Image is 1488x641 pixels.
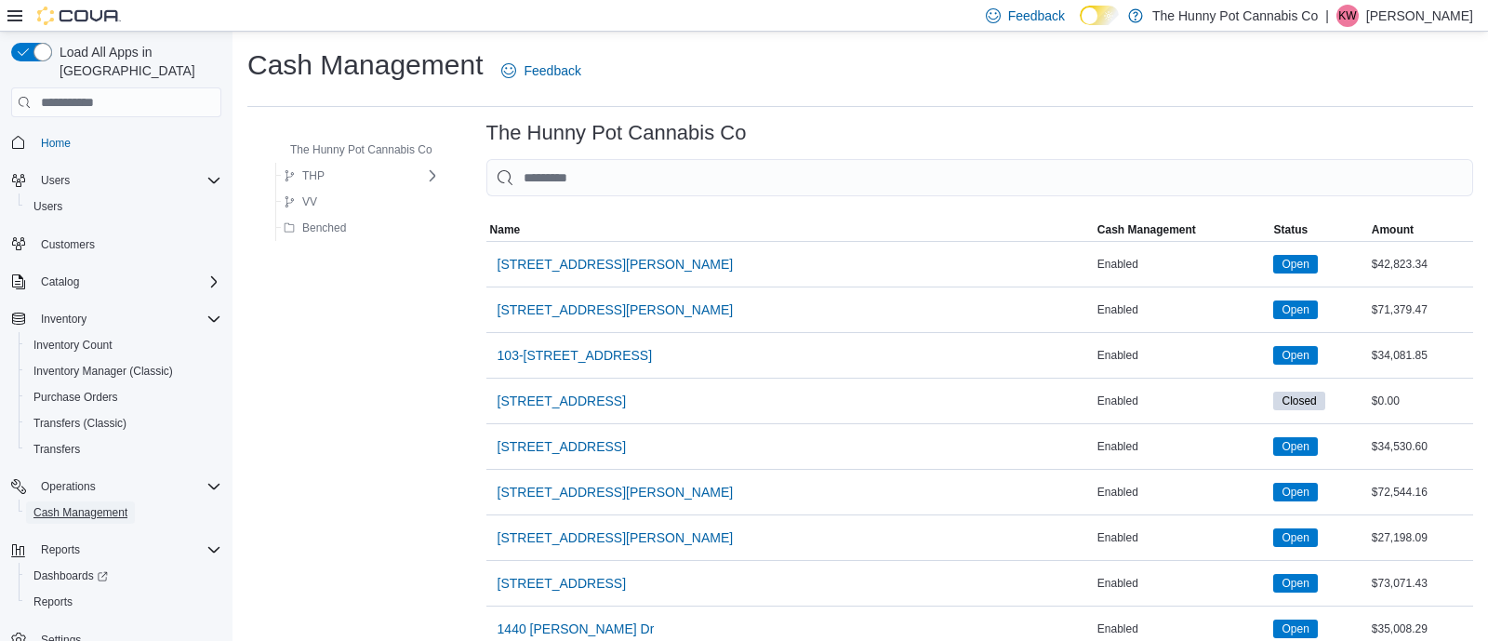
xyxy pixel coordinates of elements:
[19,589,229,615] button: Reports
[26,412,221,434] span: Transfers (Classic)
[276,217,353,239] button: Benched
[33,539,87,561] button: Reports
[33,199,62,214] span: Users
[1282,393,1316,409] span: Closed
[490,474,741,511] button: [STREET_ADDRESS][PERSON_NAME]
[41,542,80,557] span: Reports
[1097,222,1196,237] span: Cash Management
[486,159,1473,196] input: This is a search bar. As you type, the results lower in the page will automatically filter.
[26,334,221,356] span: Inventory Count
[33,390,118,405] span: Purchase Orders
[1273,392,1324,410] span: Closed
[33,338,113,353] span: Inventory Count
[1273,255,1317,274] span: Open
[37,7,121,25] img: Cova
[1094,618,1270,640] div: Enabled
[1269,219,1367,241] button: Status
[26,438,221,461] span: Transfers
[490,291,741,328] button: [STREET_ADDRESS][PERSON_NAME]
[33,271,221,293] span: Catalog
[33,271,86,293] button: Catalog
[276,165,332,187] button: THP
[19,384,229,410] button: Purchase Orders
[19,332,229,358] button: Inventory Count
[1080,25,1081,26] span: Dark Mode
[302,194,317,209] span: VV
[490,246,741,283] button: [STREET_ADDRESS][PERSON_NAME]
[4,474,229,500] button: Operations
[247,47,483,84] h1: Cash Management
[1282,575,1309,592] span: Open
[1094,527,1270,549] div: Enabled
[4,128,229,155] button: Home
[26,360,180,382] a: Inventory Manager (Classic)
[1366,5,1473,27] p: [PERSON_NAME]
[26,565,115,587] a: Dashboards
[490,382,633,420] button: [STREET_ADDRESS]
[1368,481,1473,503] div: $72,544.16
[4,231,229,258] button: Customers
[1282,438,1309,455] span: Open
[33,594,73,609] span: Reports
[1338,5,1356,27] span: KW
[524,61,580,80] span: Feedback
[302,168,325,183] span: THP
[490,222,521,237] span: Name
[33,234,102,256] a: Customers
[1372,222,1414,237] span: Amount
[486,122,747,144] h3: The Hunny Pot Cannabis Co
[26,591,80,613] a: Reports
[19,194,229,220] button: Users
[41,479,96,494] span: Operations
[490,337,660,374] button: 103-[STREET_ADDRESS]
[1273,574,1317,593] span: Open
[290,142,432,157] span: The Hunny Pot Cannabis Co
[19,436,229,462] button: Transfers
[490,565,633,602] button: [STREET_ADDRESS]
[498,346,653,365] span: 103-[STREET_ADDRESS]
[1368,390,1473,412] div: $0.00
[1336,5,1359,27] div: Kali Wehlann
[1080,6,1119,25] input: Dark Mode
[41,237,95,252] span: Customers
[1273,437,1317,456] span: Open
[498,483,734,501] span: [STREET_ADDRESS][PERSON_NAME]
[1368,344,1473,367] div: $34,081.85
[1282,301,1309,318] span: Open
[33,475,221,498] span: Operations
[1368,572,1473,594] div: $73,071.43
[1282,256,1309,273] span: Open
[1282,529,1309,546] span: Open
[498,620,655,638] span: 1440 [PERSON_NAME] Dr
[1094,435,1270,458] div: Enabled
[33,308,94,330] button: Inventory
[490,519,741,556] button: [STREET_ADDRESS][PERSON_NAME]
[26,195,70,218] a: Users
[498,392,626,410] span: [STREET_ADDRESS]
[33,308,221,330] span: Inventory
[33,505,127,520] span: Cash Management
[1282,621,1309,637] span: Open
[4,537,229,563] button: Reports
[1273,300,1317,319] span: Open
[1273,620,1317,638] span: Open
[33,568,108,583] span: Dashboards
[1368,618,1473,640] div: $35,008.29
[1368,253,1473,275] div: $42,823.34
[1094,481,1270,503] div: Enabled
[19,500,229,526] button: Cash Management
[1008,7,1065,25] span: Feedback
[26,438,87,461] a: Transfers
[494,52,588,89] a: Feedback
[19,410,229,436] button: Transfers (Classic)
[26,412,134,434] a: Transfers (Classic)
[1273,346,1317,365] span: Open
[33,442,80,457] span: Transfers
[1282,484,1309,501] span: Open
[33,132,78,154] a: Home
[302,220,346,235] span: Benched
[33,130,221,154] span: Home
[41,136,71,151] span: Home
[498,437,626,456] span: [STREET_ADDRESS]
[4,269,229,295] button: Catalog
